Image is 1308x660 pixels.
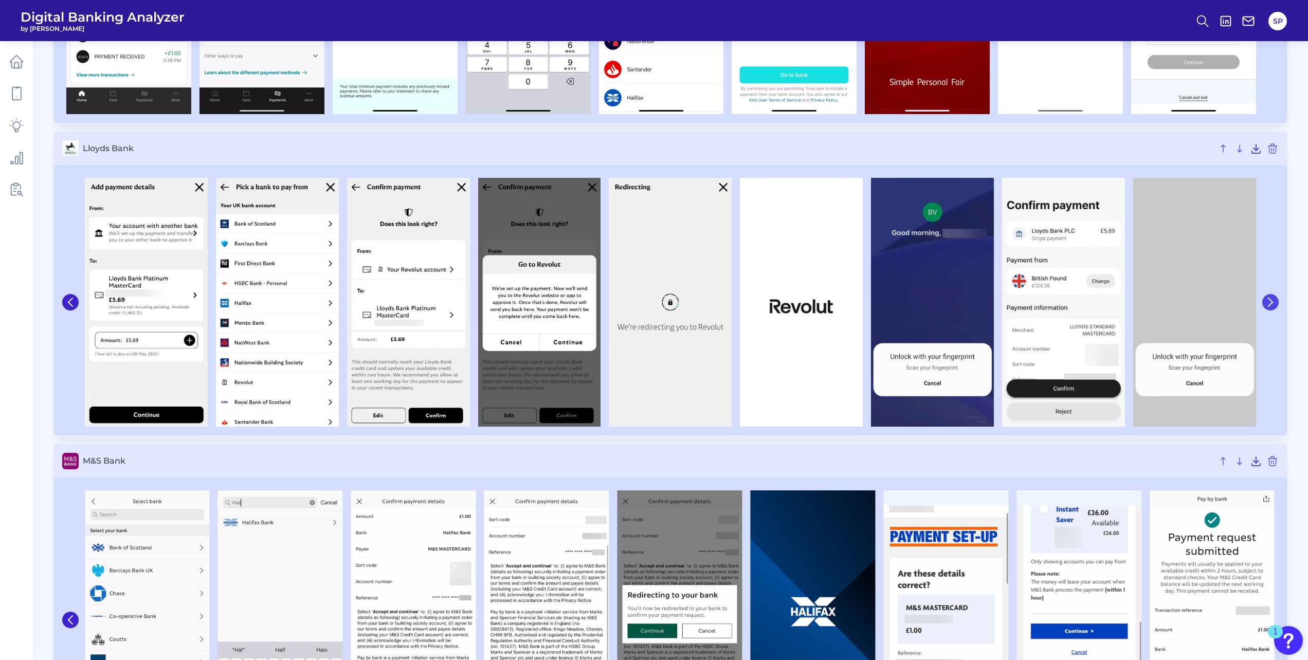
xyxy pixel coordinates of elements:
[1133,178,1256,427] img: Lloyds Bank
[740,178,863,427] img: Lloyds Bank
[1002,178,1125,427] img: Lloyds Bank
[216,178,339,427] img: Lloyds Bank
[1268,12,1287,30] button: SP
[21,25,185,32] span: by [PERSON_NAME]
[478,178,601,427] img: Lloyds Bank
[1274,626,1303,655] button: Open Resource Center, 1 new notification
[1273,632,1278,645] div: 1
[871,178,994,427] img: Lloyds Bank
[609,178,732,427] img: Lloyds Bank
[21,9,185,25] span: Digital Banking Analyzer
[347,178,470,427] img: Lloyds Bank
[85,178,208,427] img: Lloyds Bank
[83,143,1213,153] span: Lloyds Bank
[83,456,1213,466] span: M&S Bank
